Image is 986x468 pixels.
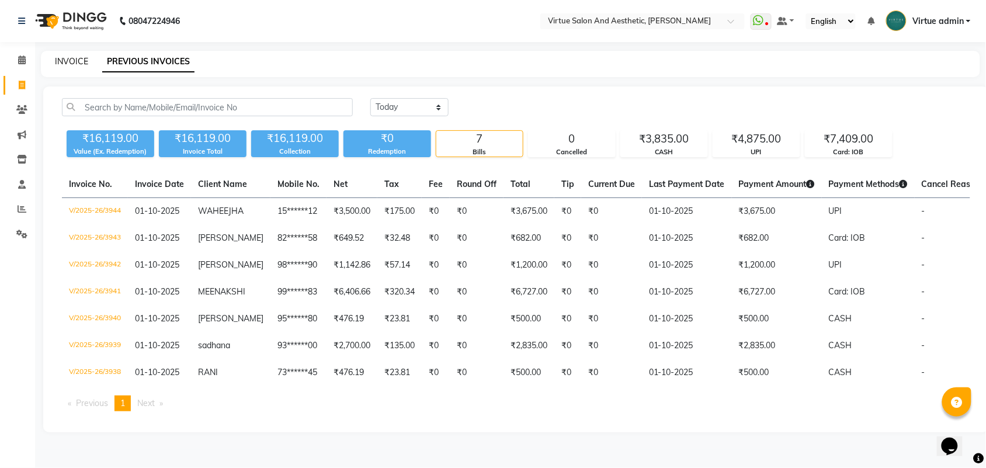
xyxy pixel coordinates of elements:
span: RANI [198,367,218,377]
td: ₹1,142.86 [327,252,377,279]
span: - [922,367,925,377]
td: ₹0 [450,306,504,332]
div: Redemption [343,147,431,157]
div: 7 [436,131,523,147]
td: V/2025-26/3942 [62,252,128,279]
td: ₹1,200.00 [732,252,822,279]
span: Last Payment Date [649,179,725,189]
td: ₹0 [581,306,642,332]
div: Bills [436,147,523,157]
a: PREVIOUS INVOICES [102,51,195,72]
td: ₹135.00 [377,332,422,359]
td: ₹682.00 [504,225,554,252]
td: V/2025-26/3943 [62,225,128,252]
td: V/2025-26/3939 [62,332,128,359]
td: 01-10-2025 [642,332,732,359]
span: - [922,259,925,270]
span: WAHEEJHA [198,206,244,216]
span: UPI [829,206,842,216]
span: [PERSON_NAME] [198,313,263,324]
td: ₹682.00 [732,225,822,252]
span: CASH [829,367,852,377]
span: - [922,313,925,324]
span: 01-10-2025 [135,206,179,216]
span: Round Off [457,179,497,189]
span: 01-10-2025 [135,313,179,324]
input: Search by Name/Mobile/Email/Invoice No [62,98,353,116]
td: ₹476.19 [327,306,377,332]
span: Fee [429,179,443,189]
td: ₹0 [422,252,450,279]
span: [PERSON_NAME] [198,233,263,243]
td: 01-10-2025 [642,359,732,386]
td: ₹23.81 [377,306,422,332]
div: ₹0 [343,130,431,147]
div: ₹16,119.00 [67,130,154,147]
td: ₹500.00 [504,359,554,386]
img: Virtue admin [886,11,907,31]
div: UPI [713,147,800,157]
span: Payment Methods [829,179,908,189]
td: 01-10-2025 [642,198,732,226]
td: ₹6,727.00 [504,279,554,306]
td: ₹2,835.00 [504,332,554,359]
td: ₹0 [554,279,581,306]
td: V/2025-26/3944 [62,198,128,226]
div: Invoice Total [159,147,246,157]
span: 01-10-2025 [135,340,179,351]
td: ₹0 [581,332,642,359]
span: Cancel Reason [922,179,980,189]
span: UPI [829,259,842,270]
span: 01-10-2025 [135,367,179,377]
td: ₹0 [554,198,581,226]
span: Next [137,398,155,408]
span: Mobile No. [277,179,320,189]
td: 01-10-2025 [642,306,732,332]
div: ₹4,875.00 [713,131,800,147]
div: ₹16,119.00 [251,130,339,147]
td: ₹6,406.66 [327,279,377,306]
td: ₹6,727.00 [732,279,822,306]
span: Payment Amount [739,179,815,189]
span: Tax [384,179,399,189]
div: Value (Ex. Redemption) [67,147,154,157]
div: ₹16,119.00 [159,130,246,147]
td: V/2025-26/3938 [62,359,128,386]
span: sadhana [198,340,230,351]
td: ₹0 [422,359,450,386]
td: ₹0 [581,198,642,226]
span: Net [334,179,348,189]
span: Previous [76,398,108,408]
span: Invoice Date [135,179,184,189]
span: Card: IOB [829,233,866,243]
span: 01-10-2025 [135,233,179,243]
td: 01-10-2025 [642,252,732,279]
span: 01-10-2025 [135,259,179,270]
span: MEENAKSHI [198,286,245,297]
td: ₹0 [450,198,504,226]
td: ₹0 [422,306,450,332]
span: Client Name [198,179,247,189]
td: ₹320.34 [377,279,422,306]
td: 01-10-2025 [642,279,732,306]
span: - [922,206,925,216]
td: ₹0 [554,225,581,252]
span: - [922,286,925,297]
span: Invoice No. [69,179,112,189]
td: ₹0 [450,359,504,386]
td: ₹649.52 [327,225,377,252]
td: ₹0 [581,252,642,279]
td: ₹0 [422,198,450,226]
div: ₹3,835.00 [621,131,707,147]
td: ₹23.81 [377,359,422,386]
td: ₹0 [450,332,504,359]
div: Collection [251,147,339,157]
td: ₹0 [581,279,642,306]
td: ₹500.00 [732,359,822,386]
td: ₹0 [554,332,581,359]
td: ₹0 [581,225,642,252]
td: ₹2,700.00 [327,332,377,359]
span: [PERSON_NAME] [198,259,263,270]
span: 1 [120,398,125,408]
td: ₹57.14 [377,252,422,279]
